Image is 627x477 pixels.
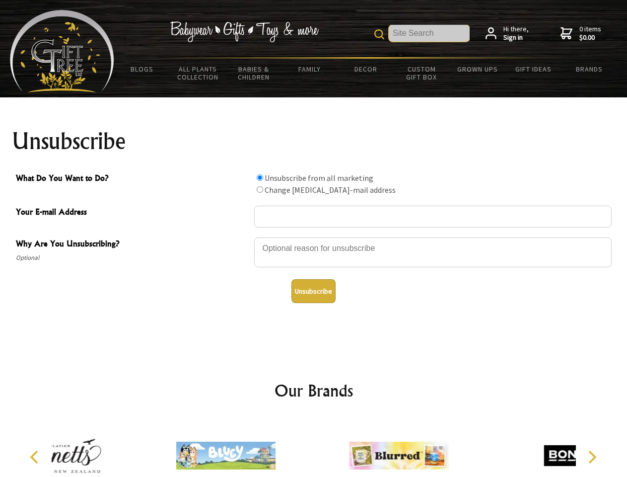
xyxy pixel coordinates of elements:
[560,25,601,42] a: 0 items$0.00
[226,59,282,87] a: Babies & Children
[12,129,616,153] h1: Unsubscribe
[257,186,263,193] input: What Do You Want to Do?
[374,29,384,39] img: product search
[486,25,529,42] a: Hi there,Sign in
[16,238,249,252] span: Why Are You Unsubscribing?
[291,279,336,303] button: Unsubscribe
[20,379,608,402] h2: Our Brands
[254,206,612,228] input: Your E-mail Address
[10,10,114,92] img: Babyware - Gifts - Toys and more...
[114,59,170,79] a: BLOGS
[503,25,529,42] span: Hi there,
[25,446,47,468] button: Previous
[265,173,373,183] label: Unsubscribe from all marketing
[505,59,561,79] a: Gift Ideas
[265,185,396,195] label: Change [MEDICAL_DATA]-mail address
[579,33,601,42] strong: $0.00
[16,252,249,264] span: Optional
[394,59,450,87] a: Custom Gift Box
[449,59,505,79] a: Grown Ups
[338,59,394,79] a: Decor
[170,21,319,42] img: Babywear - Gifts - Toys & more
[257,174,263,181] input: What Do You Want to Do?
[254,238,612,267] textarea: Why Are You Unsubscribing?
[581,446,603,468] button: Next
[579,24,601,42] span: 0 items
[170,59,226,87] a: All Plants Collection
[503,33,529,42] strong: Sign in
[16,206,249,220] span: Your E-mail Address
[561,59,618,79] a: Brands
[282,59,338,79] a: Family
[389,25,470,42] input: Site Search
[16,172,249,186] span: What Do You Want to Do?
